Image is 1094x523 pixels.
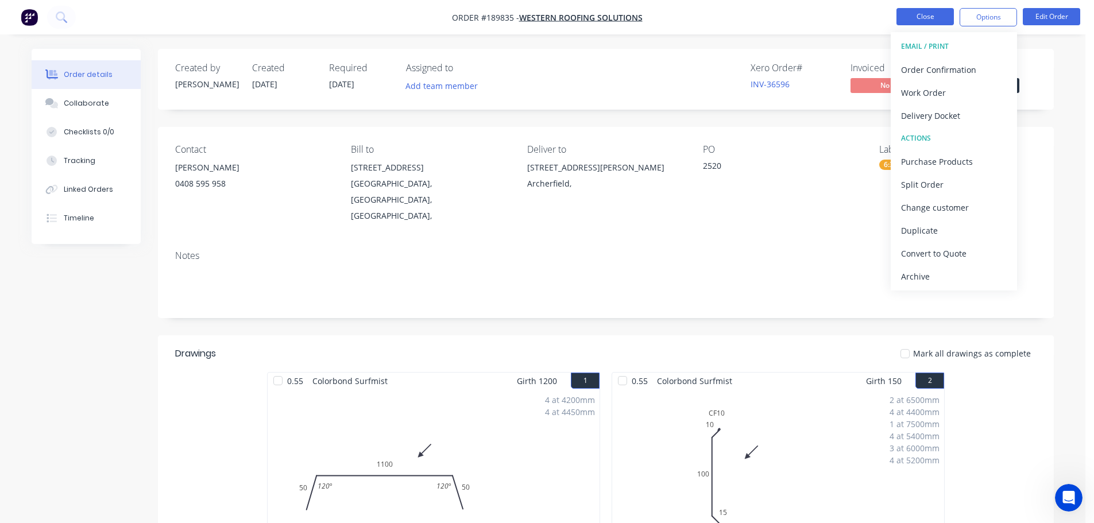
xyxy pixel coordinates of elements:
[283,373,308,389] span: 0.55
[891,150,1017,173] button: Purchase Products
[406,63,521,73] div: Assigned to
[901,199,1007,216] div: Change customer
[400,78,484,94] button: Add team member
[1055,484,1083,512] iframe: Intercom live chat
[890,442,940,454] div: 3 at 6000mm
[64,213,94,223] div: Timeline
[308,373,392,389] span: Colorbond Surfmist
[901,245,1007,262] div: Convert to Quote
[64,69,113,80] div: Order details
[64,127,114,137] div: Checklists 0/0
[866,373,902,389] span: Girth 150
[703,144,860,155] div: PO
[879,144,1037,155] div: Labels
[64,156,95,166] div: Tracking
[527,160,685,196] div: [STREET_ADDRESS][PERSON_NAME]Archerfield,
[890,406,940,418] div: 4 at 4400mm
[351,144,508,155] div: Bill to
[175,160,333,196] div: [PERSON_NAME]0408 595 958
[527,160,685,176] div: [STREET_ADDRESS][PERSON_NAME]
[901,153,1007,170] div: Purchase Products
[1023,8,1080,25] button: Edit Order
[175,176,333,192] div: 0408 595 958
[627,373,652,389] span: 0.55
[351,160,508,224] div: [STREET_ADDRESS][GEOGRAPHIC_DATA], [GEOGRAPHIC_DATA], [GEOGRAPHIC_DATA],
[751,79,790,90] a: INV-36596
[175,78,238,90] div: [PERSON_NAME]
[175,160,333,176] div: [PERSON_NAME]
[891,127,1017,150] button: ACTIONS
[891,173,1017,196] button: Split Order
[851,63,937,73] div: Invoiced
[751,63,837,73] div: Xero Order #
[901,39,1007,54] div: EMAIL / PRINT
[545,406,595,418] div: 4 at 4450mm
[891,104,1017,127] button: Delivery Docket
[32,118,141,146] button: Checklists 0/0
[901,176,1007,193] div: Split Order
[891,35,1017,58] button: EMAIL / PRINT
[890,394,940,406] div: 2 at 6500mm
[901,61,1007,78] div: Order Confirmation
[915,373,944,389] button: 2
[896,8,954,25] button: Close
[32,146,141,175] button: Tracking
[175,63,238,73] div: Created by
[851,78,919,92] span: No
[890,454,940,466] div: 4 at 5200mm
[517,373,557,389] span: Girth 1200
[32,204,141,233] button: Timeline
[175,250,1037,261] div: Notes
[891,242,1017,265] button: Convert to Quote
[891,219,1017,242] button: Duplicate
[901,84,1007,101] div: Work Order
[32,89,141,118] button: Collaborate
[571,373,600,389] button: 1
[703,160,846,176] div: 2520
[452,12,519,23] span: Order #189835 -
[252,63,315,73] div: Created
[64,98,109,109] div: Collaborate
[329,63,392,73] div: Required
[406,78,484,94] button: Add team member
[879,160,914,170] div: 6:30 am
[252,79,277,90] span: [DATE]
[175,144,333,155] div: Contact
[527,144,685,155] div: Deliver to
[891,265,1017,288] button: Archive
[545,394,595,406] div: 4 at 4200mm
[175,347,216,361] div: Drawings
[32,175,141,204] button: Linked Orders
[891,196,1017,219] button: Change customer
[901,268,1007,285] div: Archive
[329,79,354,90] span: [DATE]
[901,222,1007,239] div: Duplicate
[351,176,508,224] div: [GEOGRAPHIC_DATA], [GEOGRAPHIC_DATA], [GEOGRAPHIC_DATA],
[32,60,141,89] button: Order details
[891,81,1017,104] button: Work Order
[960,8,1017,26] button: Options
[652,373,737,389] span: Colorbond Surfmist
[21,9,38,26] img: Factory
[913,347,1031,359] span: Mark all drawings as complete
[901,131,1007,146] div: ACTIONS
[519,12,643,23] a: Western Roofing Solutions
[351,160,508,176] div: [STREET_ADDRESS]
[890,430,940,442] div: 4 at 5400mm
[64,184,113,195] div: Linked Orders
[891,58,1017,81] button: Order Confirmation
[527,176,685,192] div: Archerfield,
[901,107,1007,124] div: Delivery Docket
[890,418,940,430] div: 1 at 7500mm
